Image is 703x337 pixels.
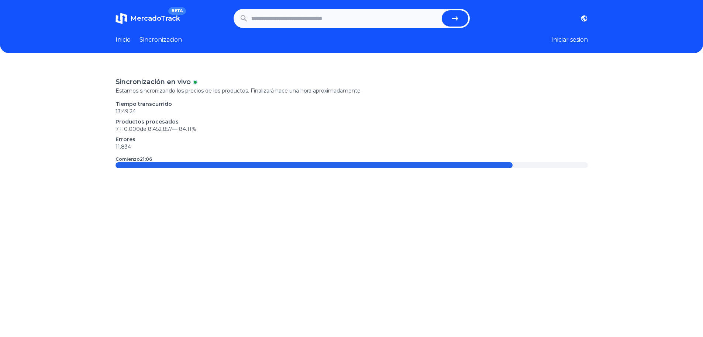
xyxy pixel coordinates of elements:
[116,35,131,44] a: Inicio
[116,13,180,24] a: MercadoTrackBETA
[116,100,588,108] p: Tiempo transcurrido
[179,126,196,132] span: 84.11 %
[116,118,588,125] p: Productos procesados
[116,77,191,87] p: Sincronización en vivo
[116,13,127,24] img: MercadoTrack
[551,35,588,44] button: Iniciar sesion
[140,156,152,162] time: 21:06
[116,136,588,143] p: Errores
[116,87,588,94] p: Estamos sincronizando los precios de los productos. Finalizará hace una hora aproximadamente.
[116,156,152,162] p: Comienzo
[139,35,182,44] a: Sincronizacion
[168,7,186,15] span: BETA
[116,125,588,133] p: 7.110.000 de 8.452.857 —
[130,14,180,22] span: MercadoTrack
[116,143,588,150] p: 11.834
[116,108,136,115] time: 13:49:24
